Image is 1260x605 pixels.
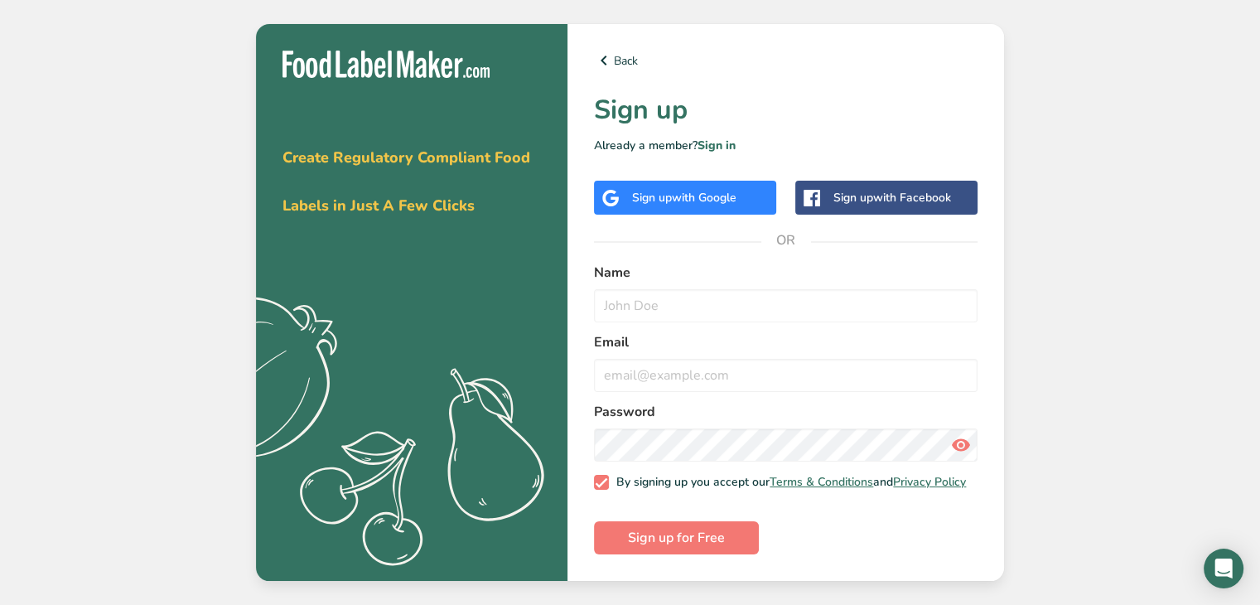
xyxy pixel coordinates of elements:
[282,51,490,78] img: Food Label Maker
[761,215,811,265] span: OR
[594,332,978,352] label: Email
[672,190,736,206] span: with Google
[594,137,978,154] p: Already a member?
[632,189,736,206] div: Sign up
[282,148,530,215] span: Create Regulatory Compliant Food Labels in Just A Few Clicks
[628,528,725,548] span: Sign up for Free
[594,263,978,283] label: Name
[594,90,978,130] h1: Sign up
[873,190,951,206] span: with Facebook
[609,475,967,490] span: By signing up you accept our and
[594,402,978,422] label: Password
[594,51,978,70] a: Back
[833,189,951,206] div: Sign up
[594,521,759,554] button: Sign up for Free
[893,474,966,490] a: Privacy Policy
[698,138,736,153] a: Sign in
[594,359,978,392] input: email@example.com
[594,289,978,322] input: John Doe
[770,474,873,490] a: Terms & Conditions
[1204,549,1243,588] div: Open Intercom Messenger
